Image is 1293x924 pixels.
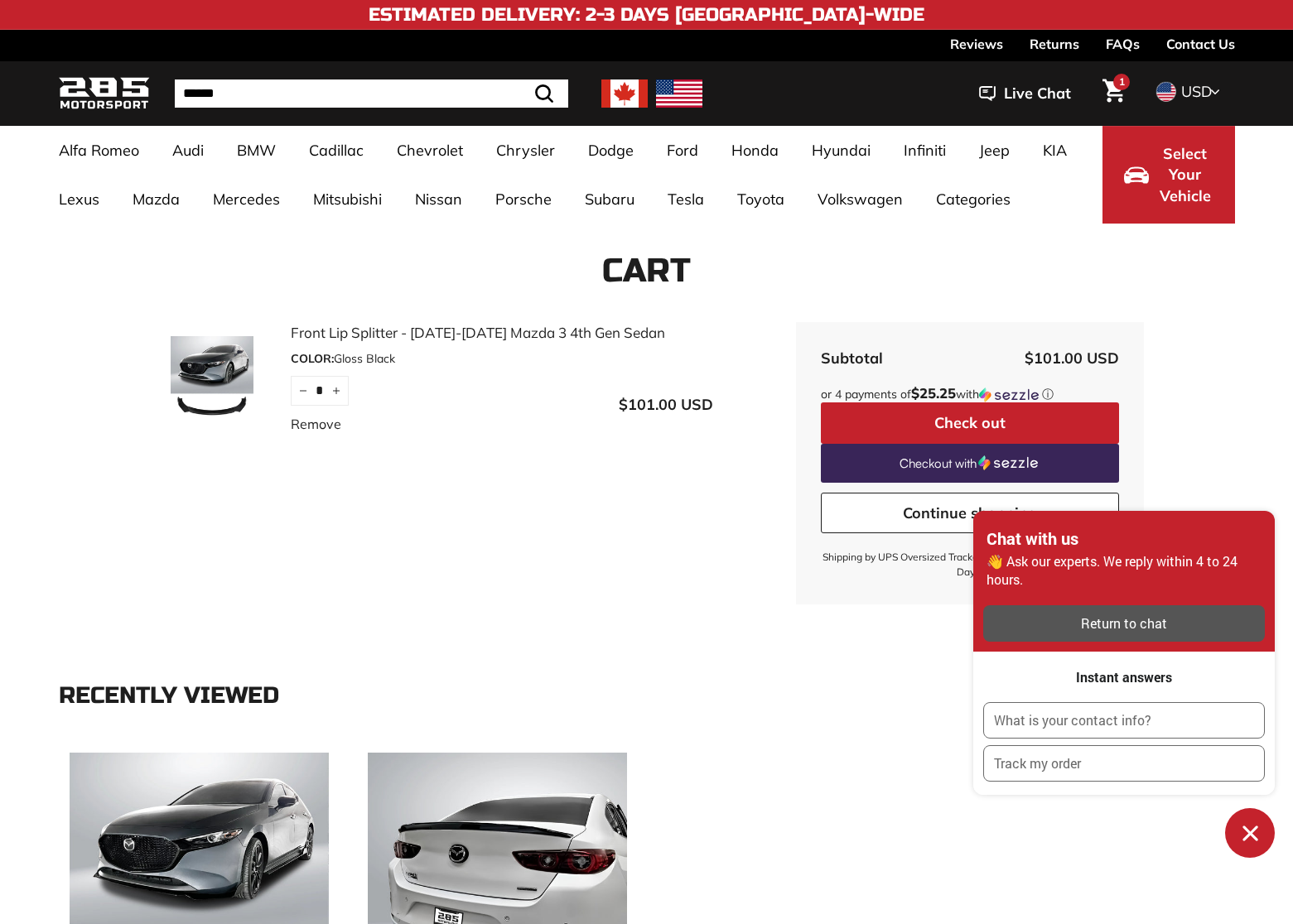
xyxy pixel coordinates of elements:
[1030,30,1079,58] a: Returns
[150,336,274,419] img: Front Lip Splitter - 2019-2025 Mazda 3 4th Gen Sedan
[1026,126,1083,175] a: KIA
[156,126,220,175] a: Audi
[715,126,795,175] a: Honda
[59,683,1235,709] div: Recently viewed
[619,395,713,414] span: $101.00 USD
[196,175,297,224] a: Mercedes
[650,126,715,175] a: Ford
[1119,75,1125,88] span: 1
[479,175,568,224] a: Porsche
[821,493,1119,534] a: Continue shopping
[291,350,713,368] div: Gloss Black
[821,386,1119,402] div: or 4 payments of with
[291,414,341,434] a: Remove
[42,126,156,175] a: Alfa Romeo
[821,386,1119,402] div: or 4 payments of$25.25withSezzle Click to learn more about Sezzle
[979,387,1039,402] img: Sezzle
[291,322,713,344] a: Front Lip Splitter - [DATE]-[DATE] Mazda 3 4th Gen Sedan
[116,175,196,224] a: Mazda
[950,30,1003,58] a: Reviews
[968,511,1280,858] inbox-online-store-chat: Shopify online store chat
[1181,82,1212,101] span: USD
[795,126,887,175] a: Hyundai
[59,253,1235,289] h1: Cart
[480,126,572,175] a: Chrysler
[721,175,801,224] a: Toyota
[911,384,956,402] span: $25.25
[963,126,1026,175] a: Jeep
[380,126,480,175] a: Chevrolet
[398,175,479,224] a: Nissan
[1106,30,1140,58] a: FAQs
[1157,143,1213,207] span: Select Your Vehicle
[572,126,650,175] a: Dodge
[821,444,1119,483] a: Checkout with
[958,73,1093,114] button: Live Chat
[291,351,334,366] span: COLOR:
[369,5,924,25] h4: Estimated Delivery: 2-3 Days [GEOGRAPHIC_DATA]-Wide
[1102,126,1235,224] button: Select Your Vehicle
[175,79,568,108] input: Search
[821,402,1119,444] button: Check out
[821,347,883,369] div: Subtotal
[291,376,316,406] button: Reduce item quantity by one
[568,175,651,224] a: Subaru
[821,550,1119,580] small: Shipping by UPS Oversized Tracked, No Duty Fees (2-5 Business Days)
[292,126,380,175] a: Cadillac
[324,376,349,406] button: Increase item quantity by one
[42,175,116,224] a: Lexus
[801,175,919,224] a: Volkswagen
[59,75,150,113] img: Logo_285_Motorsport_areodynamics_components
[220,126,292,175] a: BMW
[1025,349,1119,368] span: $101.00 USD
[1166,30,1235,58] a: Contact Us
[919,175,1027,224] a: Categories
[887,126,963,175] a: Infiniti
[651,175,721,224] a: Tesla
[297,175,398,224] a: Mitsubishi
[1004,83,1071,104] span: Live Chat
[978,455,1038,470] img: Sezzle
[1093,65,1135,122] a: Cart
